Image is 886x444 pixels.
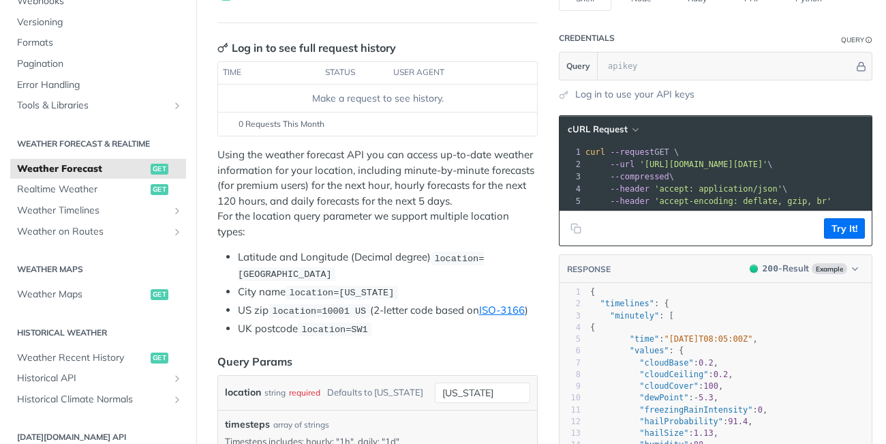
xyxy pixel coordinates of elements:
[560,171,583,183] div: 3
[590,370,733,379] span: : ,
[566,218,585,239] button: Copy to clipboard
[654,184,782,194] span: 'accept: application/json'
[639,405,752,415] span: "freezingRainIntensity"
[560,345,581,357] div: 6
[610,172,669,181] span: --compressed
[10,431,186,443] h2: [DATE][DOMAIN_NAME] API
[664,334,752,344] span: "[DATE]T08:05:00Z"
[639,160,767,169] span: '[URL][DOMAIN_NAME][DATE]'
[17,225,168,239] span: Weather on Routes
[238,284,538,300] li: City name
[763,262,809,276] div: - Result
[560,334,581,345] div: 5
[866,37,872,44] i: Information
[568,123,628,135] span: cURL Request
[238,321,538,337] li: UK postcode
[590,287,595,297] span: {
[600,299,654,308] span: "timelines"
[563,123,643,136] button: cURL Request
[590,334,758,344] span: : ,
[585,172,674,181] span: \
[388,62,510,84] th: user agent
[703,381,718,391] span: 100
[610,196,650,206] span: --header
[559,33,615,44] div: Credentials
[575,87,694,102] a: Log in to use your API keys
[590,323,595,332] span: {
[17,99,168,113] span: Tools & Libraries
[10,75,186,95] a: Error Handling
[17,16,183,29] span: Versioning
[590,405,767,415] span: : ,
[590,393,718,402] span: : ,
[172,394,183,405] button: Show subpages for Historical Climate Normals
[225,417,270,432] span: timesteps
[585,147,605,157] span: curl
[10,368,186,389] a: Historical APIShow subpages for Historical API
[610,311,659,321] span: "minutely"
[560,392,581,404] div: 10
[560,298,581,310] div: 2
[320,62,388,84] th: status
[560,158,583,171] div: 2
[10,327,186,339] h2: Historical Weather
[10,389,186,410] a: Historical Climate NormalsShow subpages for Historical Climate Normals
[10,138,186,150] h2: Weather Forecast & realtime
[750,265,758,273] span: 200
[17,351,147,365] span: Weather Recent History
[639,358,693,368] span: "cloudBase"
[763,263,778,273] span: 200
[610,160,635,169] span: --url
[841,35,872,45] div: QueryInformation
[151,353,168,364] span: get
[694,393,699,402] span: -
[590,299,669,308] span: : {
[217,353,292,370] div: Query Params
[10,54,186,74] a: Pagination
[17,36,183,50] span: Formats
[10,179,186,200] a: Realtime Weatherget
[327,383,423,402] div: Defaults to [US_STATE]
[238,253,484,279] span: location=[GEOGRAPHIC_DATA]
[630,334,659,344] span: "time"
[172,205,183,216] button: Show subpages for Weather Timelines
[151,289,168,300] span: get
[10,222,186,242] a: Weather on RoutesShow subpages for Weather on Routes
[560,286,581,298] div: 1
[714,370,729,379] span: 0.2
[151,164,168,175] span: get
[699,393,714,402] span: 5.3
[639,370,708,379] span: "cloudCeiling"
[560,381,581,392] div: 9
[560,53,598,80] button: Query
[585,160,773,169] span: \
[639,381,699,391] span: "cloudCover"
[590,311,674,321] span: : [
[479,304,525,316] a: ISO-3166
[743,262,865,276] button: 200200-ResultExample
[10,12,186,33] a: Versioning
[224,91,532,106] div: Make a request to see history.
[590,346,684,355] span: : {
[601,53,854,80] input: apikey
[812,263,847,274] span: Example
[238,250,538,282] li: Latitude and Longitude (Decimal degree)
[854,59,868,73] button: Hide
[217,40,396,56] div: Log in to see full request history
[17,183,147,196] span: Realtime Weather
[585,184,787,194] span: \
[301,325,367,335] span: location=SW1
[10,159,186,179] a: Weather Forecastget
[560,183,583,195] div: 4
[728,417,748,426] span: 91.4
[610,184,650,194] span: --header
[217,42,228,53] svg: Key
[639,428,688,438] span: "hailSize"
[10,263,186,276] h2: Weather Maps
[560,404,581,416] div: 11
[289,383,320,402] div: required
[17,204,168,218] span: Weather Timelines
[610,147,654,157] span: --request
[630,346,669,355] span: "values"
[151,184,168,195] span: get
